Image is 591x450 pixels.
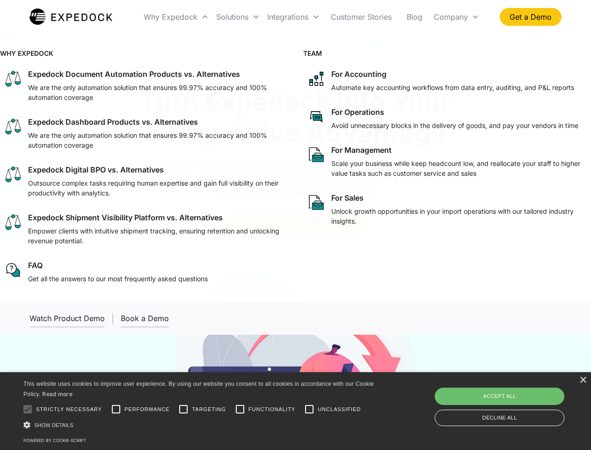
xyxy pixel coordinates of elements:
[434,12,468,22] div: Company
[331,69,387,79] div: For Accounting
[4,165,22,184] img: scale icon
[28,178,285,198] p: Outsource complex tasks requiring human expertise and gain full visibility on their productivity ...
[331,145,392,155] div: For Management
[331,158,588,178] p: Scale your business while keep headcount low, and reallocate your staff to higher value tasks suc...
[23,438,86,443] a: Powered by cookie-script
[263,1,323,33] div: Integrations
[28,213,223,222] div: Expedock Shipment Visibility Platform vs. Alternatives
[42,390,73,397] a: Read more
[331,120,578,130] p: Avoid unnecessary blocks in the delivery of goods, and pay your vendors in time
[124,405,170,413] span: Performance
[216,12,248,22] div: Solutions
[323,1,399,33] a: Customer Stories
[28,69,240,79] div: Expedock Document Automation Products vs. Alternatives
[36,405,102,413] span: Strictly necessary
[121,314,169,323] div: Book a Demo
[29,7,112,26] a: home
[140,1,212,33] div: Why Expedock
[29,7,112,26] img: Expedock Logo
[28,165,164,174] div: Expedock Digital BPO vs. Alternatives
[267,12,308,22] div: Integrations
[28,261,43,270] div: FAQ
[28,226,285,246] p: Empower clients with intuitive shipment tracking, ensuring retention and unlocking revenue potent...
[435,349,591,450] iframe: Chat Widget
[4,213,22,232] img: scale icon
[331,193,364,202] div: For Sales
[331,107,384,117] div: For Operations
[29,310,105,327] a: open lightbox
[4,69,22,88] img: scale icon
[28,130,285,150] p: We are the only automation solution that ensures 99.97% accuracy and 100% automation coverage
[34,422,73,428] span: Show details
[144,12,197,22] div: Why Expedock
[331,206,588,226] p: Unlock growth opportunities in your import operations with our tailored industry insights.
[4,261,22,279] img: regular chat bubble icon
[121,310,169,327] a: Book a Demo
[307,193,326,212] img: paper and bag icon
[500,8,562,26] a: Get a Demo
[23,381,374,398] span: This website uses cookies to improve user experience. By using our website you consent to all coo...
[248,405,295,413] span: Functionality
[318,405,361,413] span: Unclassified
[212,1,263,33] div: Solutions
[28,274,208,284] p: Get all the answers to our most frequently asked questions
[192,405,226,413] span: Targeting
[28,82,285,102] p: We are the only automation solution that ensures 99.97% accuracy and 100% automation coverage
[23,420,377,430] div: Show details
[331,82,574,92] p: Automate key accounting workflows from data entry, auditing, and P&L reports
[399,1,430,33] a: Blog
[430,1,483,33] div: Company
[28,117,198,127] div: Expedock Dashboard Products vs. Alternatives
[29,314,105,323] div: Watch Product Demo
[4,117,22,136] img: scale icon
[307,145,326,164] img: paper and bag icon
